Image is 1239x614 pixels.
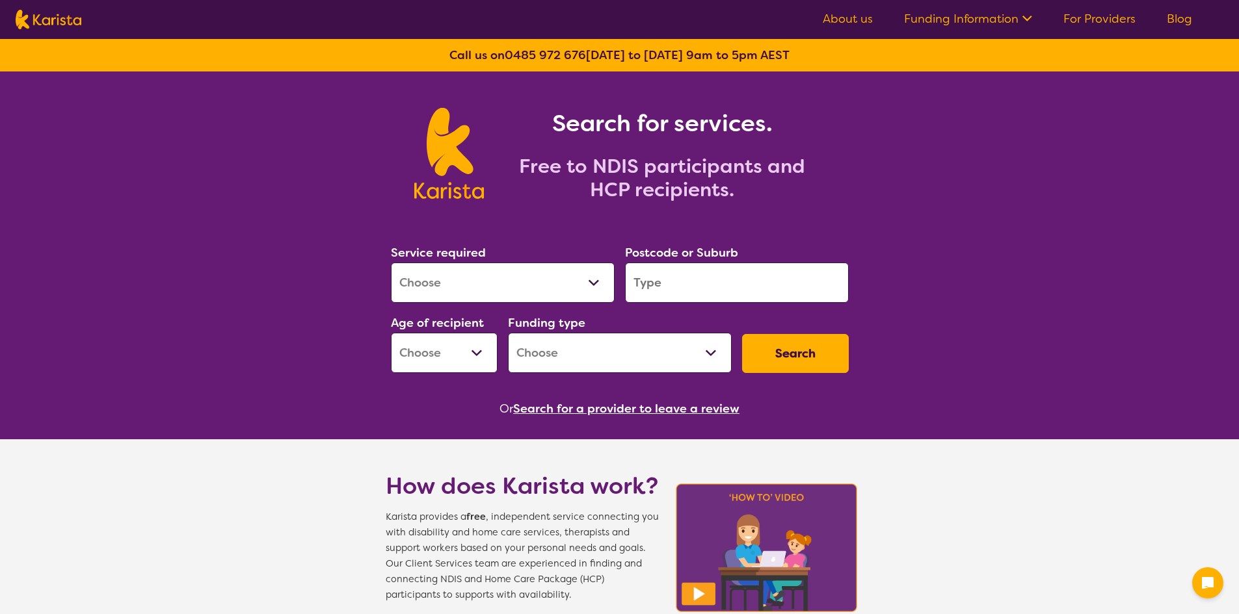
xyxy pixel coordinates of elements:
span: Karista provides a , independent service connecting you with disability and home care services, t... [386,509,659,603]
a: Blog [1167,11,1192,27]
a: Funding Information [904,11,1032,27]
img: Karista logo [414,108,484,199]
button: Search for a provider to leave a review [513,399,739,418]
a: About us [823,11,873,27]
button: Search [742,334,849,373]
b: Call us on [DATE] to [DATE] 9am to 5pm AEST [449,47,790,63]
b: free [466,511,486,523]
img: Karista logo [16,10,81,29]
h2: Free to NDIS participants and HCP recipients. [500,155,825,201]
label: Funding type [508,315,585,331]
h1: Search for services. [500,108,825,139]
label: Age of recipient [391,315,484,331]
h1: How does Karista work? [386,470,659,502]
label: Postcode or Suburb [625,245,738,261]
a: For Providers [1063,11,1136,27]
label: Service required [391,245,486,261]
a: 0485 972 676 [505,47,586,63]
span: Or [500,399,513,418]
input: Type [625,262,849,303]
